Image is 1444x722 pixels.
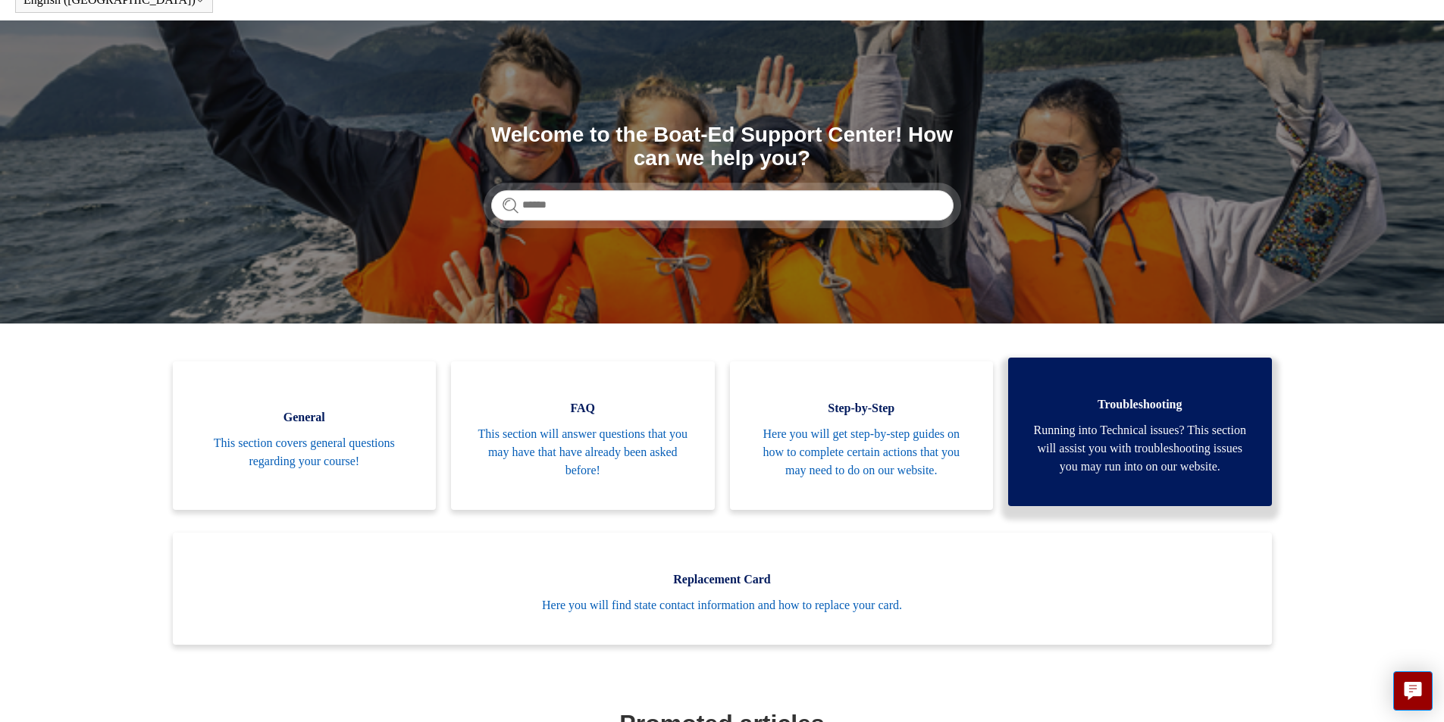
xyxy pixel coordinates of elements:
[1393,671,1433,711] button: Live chat
[491,190,954,220] input: Search
[491,123,954,170] h1: Welcome to the Boat-Ed Support Center! How can we help you?
[196,408,414,427] span: General
[173,533,1272,645] a: Replacement Card Here you will find state contact information and how to replace your card.
[753,399,971,417] span: Step-by-Step
[196,434,414,470] span: This section covers general questions regarding your course!
[474,425,692,480] span: This section will answer questions that you may have that have already been asked before!
[196,570,1249,589] span: Replacement Card
[1008,358,1272,506] a: Troubleshooting Running into Technical issues? This section will assist you with troubleshooting ...
[730,361,994,510] a: Step-by-Step Here you will get step-by-step guides on how to complete certain actions that you ma...
[451,361,715,510] a: FAQ This section will answer questions that you may have that have already been asked before!
[1031,395,1249,414] span: Troubleshooting
[753,425,971,480] span: Here you will get step-by-step guides on how to complete certain actions that you may need to do ...
[1031,421,1249,476] span: Running into Technical issues? This section will assist you with troubleshooting issues you may r...
[196,596,1249,614] span: Here you will find state contact information and how to replace your card.
[474,399,692,417] span: FAQ
[173,361,437,510] a: General This section covers general questions regarding your course!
